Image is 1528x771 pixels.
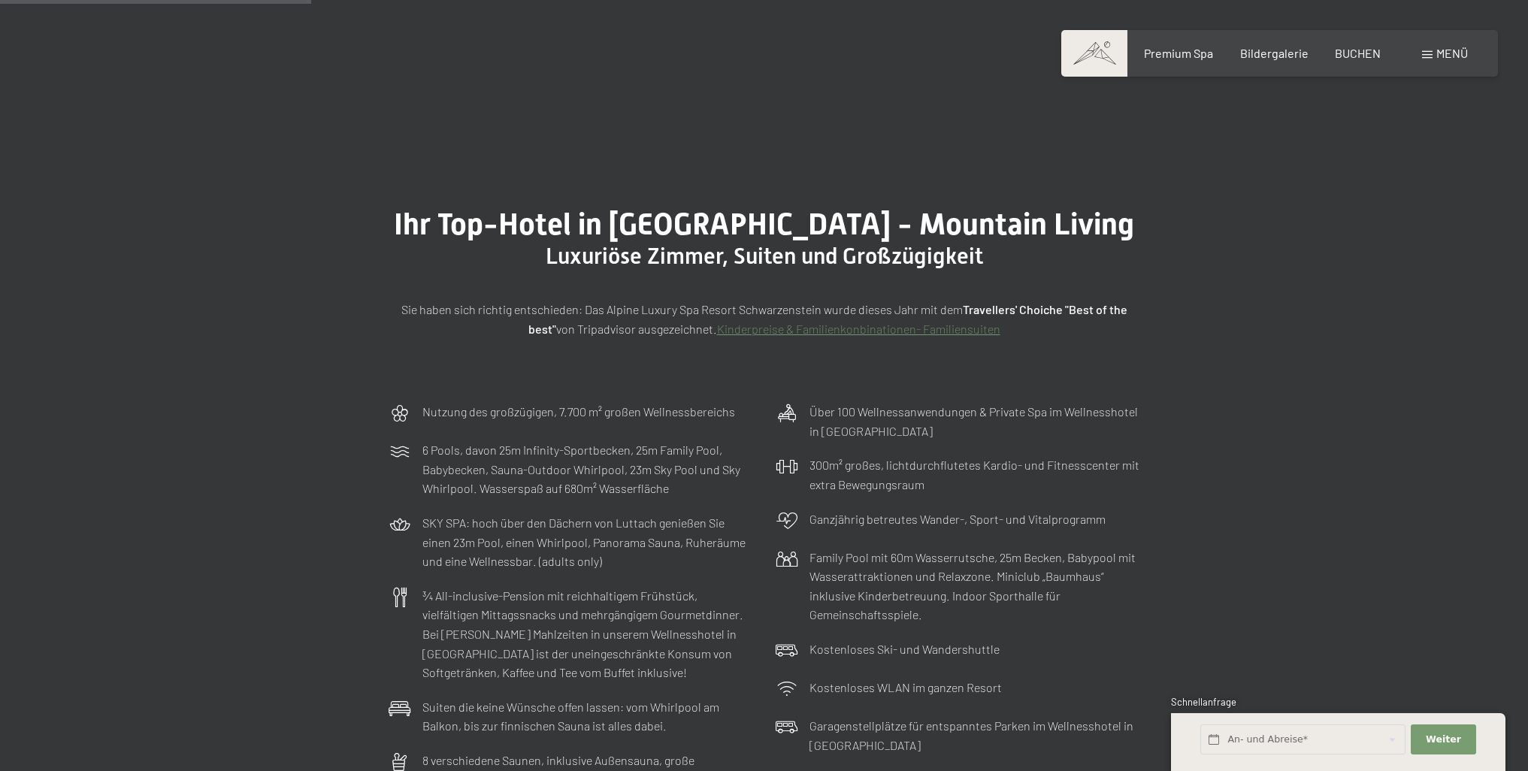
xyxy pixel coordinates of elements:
p: Suiten die keine Wünsche offen lassen: vom Whirlpool am Balkon, bis zur finnischen Sauna ist alle... [422,697,753,736]
p: Über 100 Wellnessanwendungen & Private Spa im Wellnesshotel in [GEOGRAPHIC_DATA] [809,402,1140,440]
p: SKY SPA: hoch über den Dächern von Luttach genießen Sie einen 23m Pool, einen Whirlpool, Panorama... [422,513,753,571]
span: 1 [1169,734,1173,747]
p: Kostenloses WLAN im ganzen Resort [809,678,1002,697]
a: Kinderpreise & Familienkonbinationen- Familiensuiten [717,322,1000,336]
strong: Travellers' Choiche "Best of the best" [528,302,1127,336]
p: 6 Pools, davon 25m Infinity-Sportbecken, 25m Family Pool, Babybecken, Sauna-Outdoor Whirlpool, 23... [422,440,753,498]
p: 300m² großes, lichtdurchflutetes Kardio- und Fitnesscenter mit extra Bewegungsraum [809,455,1140,494]
p: Sie haben sich richtig entschieden: Das Alpine Luxury Spa Resort Schwarzenstein wurde dieses Jahr... [389,300,1140,338]
p: Garagenstellplätze für entspanntes Parken im Wellnesshotel in [GEOGRAPHIC_DATA] [809,716,1140,754]
a: Premium Spa [1144,46,1213,60]
p: ¾ All-inclusive-Pension mit reichhaltigem Frühstück, vielfältigen Mittagssnacks und mehrgängigem ... [422,586,753,682]
span: Schnellanfrage [1171,696,1236,708]
button: Weiter [1411,724,1475,755]
p: Nutzung des großzügigen, 7.700 m² großen Wellnessbereichs [422,402,735,422]
p: Kostenloses Ski- und Wandershuttle [809,639,1000,659]
span: Ihr Top-Hotel in [GEOGRAPHIC_DATA] - Mountain Living [394,207,1134,242]
span: Menü [1436,46,1468,60]
span: Weiter [1426,733,1461,746]
span: Einwilligung Marketing* [620,422,744,437]
p: Ganzjährig betreutes Wander-, Sport- und Vitalprogramm [809,509,1106,529]
span: Luxuriöse Zimmer, Suiten und Großzügigkeit [546,243,983,269]
a: BUCHEN [1335,46,1381,60]
p: Family Pool mit 60m Wasserrutsche, 25m Becken, Babypool mit Wasserattraktionen und Relaxzone. Min... [809,548,1140,624]
a: Bildergalerie [1240,46,1309,60]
